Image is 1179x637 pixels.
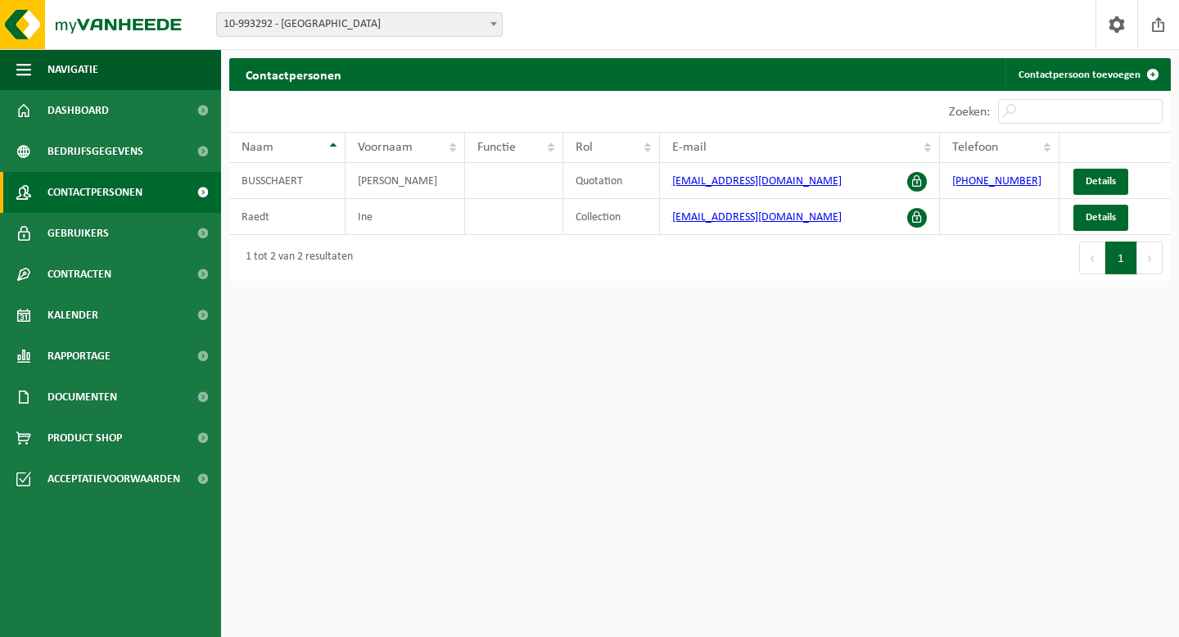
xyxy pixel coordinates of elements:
td: Quotation [563,163,660,199]
span: Details [1086,176,1116,187]
span: Acceptatievoorwaarden [47,459,180,499]
div: 1 tot 2 van 2 resultaten [237,243,353,273]
td: [PERSON_NAME] [346,163,465,199]
span: Navigatie [47,49,98,90]
span: Bedrijfsgegevens [47,131,143,172]
span: Contracten [47,254,111,295]
button: 1 [1105,242,1137,274]
a: Contactpersoon toevoegen [1005,58,1169,91]
h2: Contactpersonen [229,58,358,90]
span: Functie [477,141,516,154]
a: [EMAIL_ADDRESS][DOMAIN_NAME] [672,211,842,224]
button: Previous [1079,242,1105,274]
a: [EMAIL_ADDRESS][DOMAIN_NAME] [672,175,842,187]
td: BUSSCHAERT [229,163,346,199]
span: Rapportage [47,336,111,377]
span: Naam [242,141,273,154]
button: Next [1137,242,1163,274]
span: 10-993292 - VRIJE BASISSCHOOL MOZAÏEK - SINT-KRUIS [217,13,502,36]
span: Gebruikers [47,213,109,254]
span: Product Shop [47,418,122,459]
span: Telefoon [952,141,998,154]
td: Collection [563,199,660,235]
td: Raedt [229,199,346,235]
span: Rol [576,141,593,154]
a: Details [1073,169,1128,195]
span: Kalender [47,295,98,336]
span: E-mail [672,141,707,154]
label: Zoeken: [949,106,990,119]
a: Details [1073,205,1128,231]
span: Voornaam [358,141,413,154]
span: Details [1086,212,1116,223]
span: Contactpersonen [47,172,142,213]
td: Ine [346,199,465,235]
a: [PHONE_NUMBER] [952,175,1041,187]
span: 10-993292 - VRIJE BASISSCHOOL MOZAÏEK - SINT-KRUIS [216,12,503,37]
span: Dashboard [47,90,109,131]
span: Documenten [47,377,117,418]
